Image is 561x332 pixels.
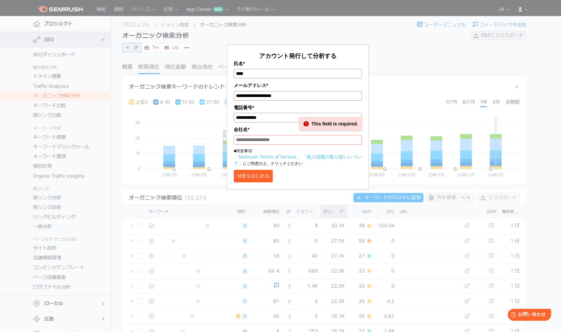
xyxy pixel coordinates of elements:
[234,104,362,111] label: 電話番号*
[234,170,273,182] button: 分析をはじめる
[234,148,362,166] p: ■同意事項 にご同意の上、クリックください
[234,154,362,166] a: 「個人情報の取り扱いについて」
[234,154,301,160] a: 「Semrush Terms of Service」
[300,117,362,130] div: This field is required.
[259,52,337,60] span: アカウント発行して分析する
[234,82,362,89] label: メールアドレス*
[502,306,554,325] iframe: Help widget launcher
